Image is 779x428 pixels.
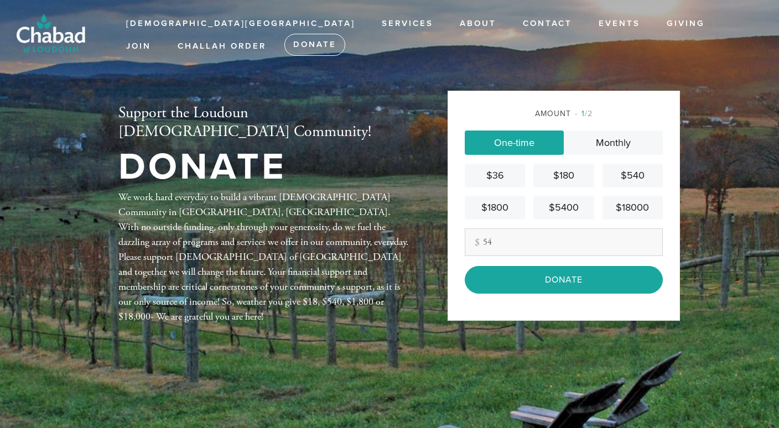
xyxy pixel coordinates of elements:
[465,108,663,119] div: Amount
[118,149,412,185] h1: DONATE
[373,13,442,34] a: Services
[118,13,363,34] a: [DEMOGRAPHIC_DATA][GEOGRAPHIC_DATA]
[533,164,594,187] a: $180
[607,168,658,183] div: $540
[465,266,663,294] input: Donate
[515,13,580,34] a: Contact
[575,109,593,118] span: /2
[469,168,521,183] div: $36
[118,36,159,57] a: JOIN
[603,164,663,187] a: $540
[17,14,85,54] img: Artboard%202_0.png
[538,200,589,215] div: $5400
[465,196,525,220] a: $1800
[465,228,663,256] input: Other amount
[564,131,663,155] a: Monthly
[169,36,274,57] a: Challah Order
[451,13,505,34] a: About
[284,34,345,56] a: Donate
[465,164,525,187] a: $36
[118,190,412,324] div: We work hard everyday to build a vibrant [DEMOGRAPHIC_DATA] Community in [GEOGRAPHIC_DATA], [GEOG...
[590,13,648,34] a: Events
[607,200,658,215] div: $18000
[465,131,564,155] a: One-time
[658,13,713,34] a: Giving
[118,104,412,141] h2: Support the Loudoun [DEMOGRAPHIC_DATA] Community!
[533,196,594,220] a: $5400
[469,200,521,215] div: $1800
[538,168,589,183] div: $180
[581,109,585,118] span: 1
[603,196,663,220] a: $18000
